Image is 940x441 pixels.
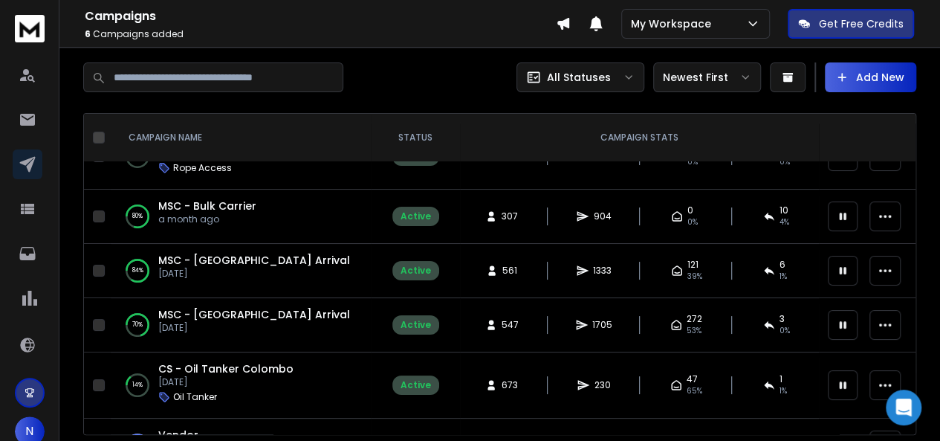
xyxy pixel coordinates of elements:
p: 70 % [132,318,143,332]
span: 3 [779,313,785,325]
button: Add New [825,62,916,92]
p: Oil Tanker [173,391,217,403]
span: 230 [594,379,610,391]
span: 1705 [592,319,612,331]
th: CAMPAIGN NAME [111,114,371,162]
a: MSC - [GEOGRAPHIC_DATA] Arrival [158,307,350,322]
span: 547 [502,319,519,331]
a: MSC - Bulk Carrier [158,199,256,213]
span: 0% [687,216,698,228]
span: 0% [687,156,698,168]
span: 272 [687,313,702,325]
div: Active [401,319,431,331]
span: 1 [779,373,782,385]
p: All Statuses [547,70,611,85]
span: 0 [687,205,693,216]
p: Get Free Credits [819,16,904,31]
span: 6 [779,259,785,271]
span: 53 % [687,325,701,337]
span: 121 [687,259,698,271]
span: 673 [502,379,518,391]
div: Open Intercom Messenger [886,390,921,425]
p: [DATE] [158,268,350,280]
p: Rope Access [173,162,232,174]
span: 904 [593,210,611,222]
span: 65 % [687,385,702,397]
span: 561 [502,265,517,277]
p: 84 % [132,263,143,278]
div: Active [401,265,431,277]
span: 6 [85,28,91,40]
span: 0% [779,156,790,168]
td: 70%MSC - [GEOGRAPHIC_DATA] Arrival[DATE] [111,298,371,353]
img: logo [15,15,45,42]
p: 80 % [132,209,143,224]
div: Active [401,379,431,391]
a: MSC - [GEOGRAPHIC_DATA] Arrival [158,253,350,268]
button: Get Free Credits [788,9,914,39]
span: 1 % [779,385,787,397]
span: 307 [502,210,518,222]
td: 84%MSC - [GEOGRAPHIC_DATA] Arrival[DATE] [111,244,371,298]
p: [DATE] [158,376,294,388]
h1: Campaigns [85,7,556,25]
span: 0 % [779,325,790,337]
span: 10 [779,205,788,216]
span: 4 % [779,216,789,228]
a: CS - Oil Tanker Colombo [158,361,294,376]
p: a month ago [158,213,256,225]
span: 47 [687,373,698,385]
p: 14 % [132,378,143,393]
p: Campaigns added [85,28,556,40]
span: 1333 [593,265,612,277]
th: CAMPAIGN STATS [460,114,819,162]
td: 80%MSC - Bulk Carriera month ago [111,190,371,244]
div: Active [401,210,431,222]
button: Newest First [653,62,761,92]
span: 39 % [687,271,702,283]
p: My Workspace [631,16,717,31]
p: [DATE] [158,322,350,334]
span: 1 % [779,271,787,283]
th: STATUS [371,114,460,162]
td: 14%CS - Oil Tanker Colombo[DATE]Oil Tanker [111,353,371,419]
